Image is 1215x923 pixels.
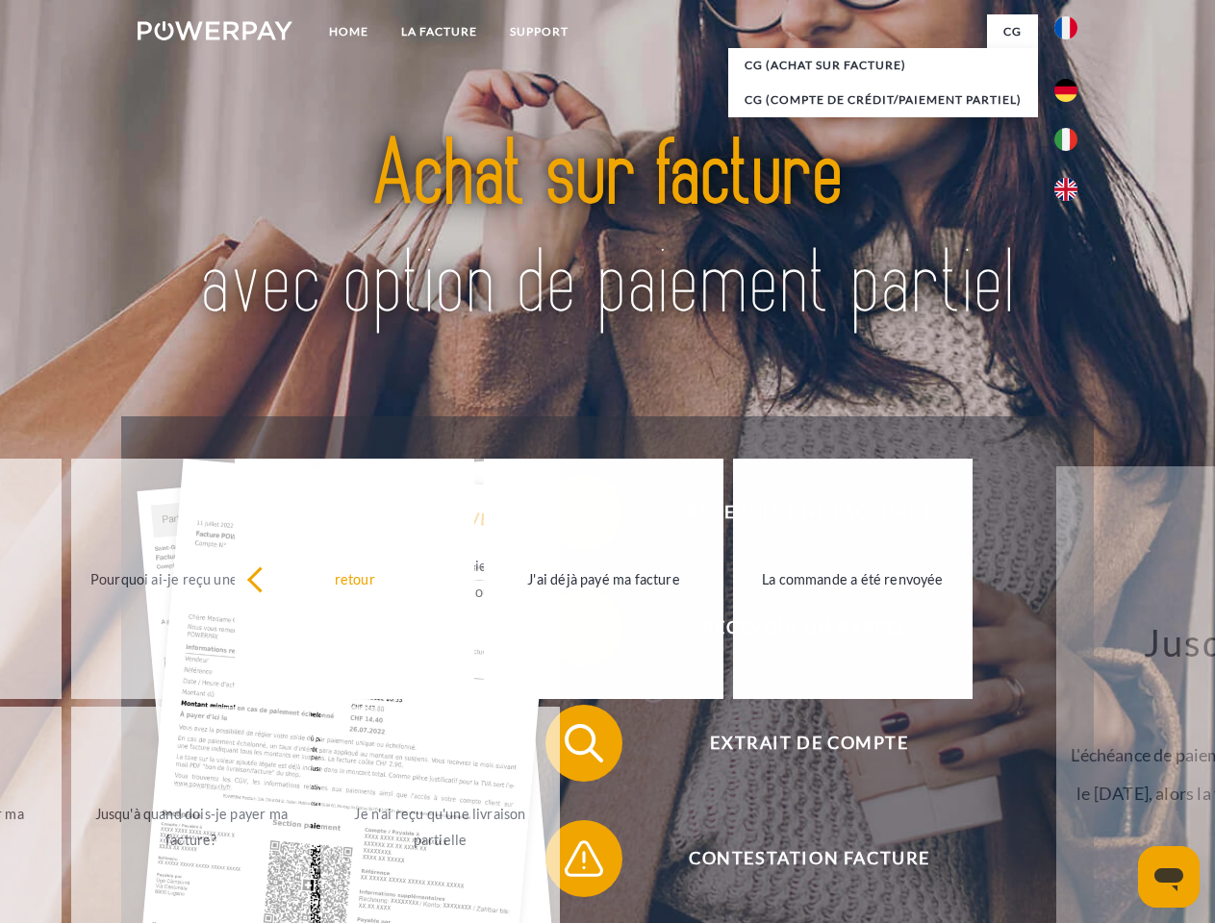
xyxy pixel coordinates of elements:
[573,820,1045,897] span: Contestation Facture
[573,705,1045,782] span: Extrait de compte
[138,21,292,40] img: logo-powerpay-white.svg
[332,801,548,853] div: Je n'ai reçu qu'une livraison partielle
[494,14,585,49] a: Support
[1054,79,1077,102] img: de
[545,705,1046,782] button: Extrait de compte
[1054,16,1077,39] img: fr
[728,83,1038,117] a: CG (Compte de crédit/paiement partiel)
[560,835,608,883] img: qb_warning.svg
[745,565,961,591] div: La commande a été renvoyée
[495,565,712,591] div: J'ai déjà payé ma facture
[313,14,385,49] a: Home
[83,801,299,853] div: Jusqu'à quand dois-je payer ma facture?
[545,820,1046,897] button: Contestation Facture
[246,565,463,591] div: retour
[83,565,299,591] div: Pourquoi ai-je reçu une facture?
[987,14,1038,49] a: CG
[560,719,608,767] img: qb_search.svg
[385,14,494,49] a: LA FACTURE
[1138,846,1200,908] iframe: Bouton de lancement de la fenêtre de messagerie
[184,92,1031,368] img: title-powerpay_fr.svg
[728,48,1038,83] a: CG (achat sur facture)
[1054,128,1077,151] img: it
[1054,178,1077,201] img: en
